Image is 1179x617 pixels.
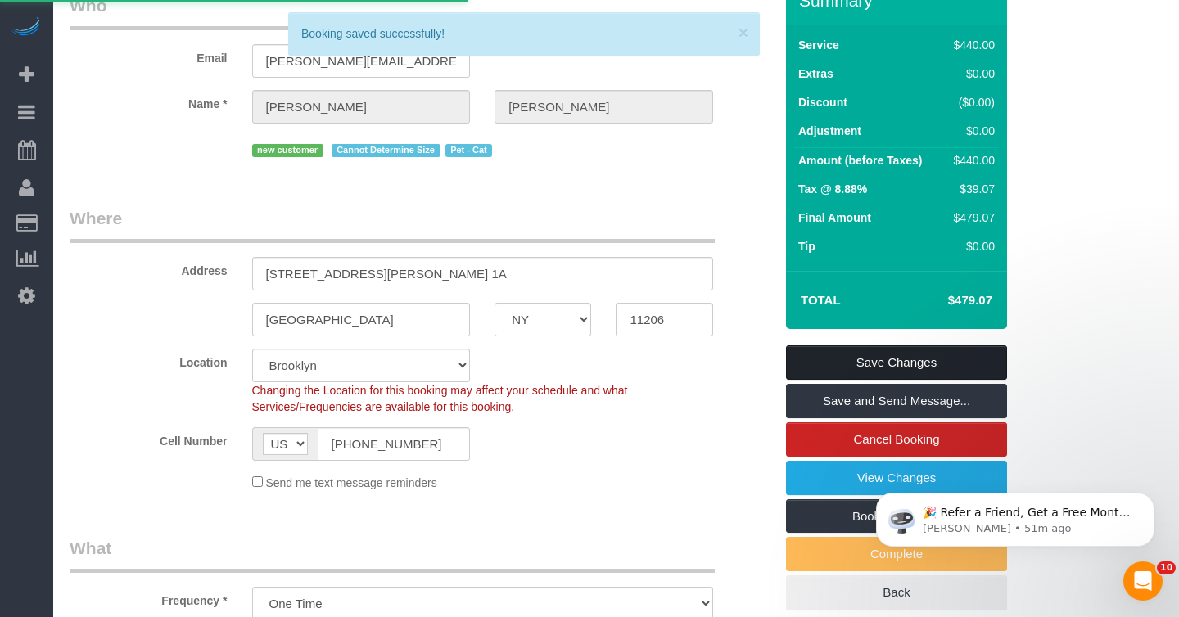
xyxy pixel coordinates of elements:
[947,238,995,254] div: $0.00
[947,123,995,139] div: $0.00
[947,94,995,110] div: ($0.00)
[947,37,995,53] div: $440.00
[899,294,992,308] h4: $479.07
[1157,561,1176,574] span: 10
[798,209,871,226] label: Final Amount
[786,345,1007,380] a: Save Changes
[786,461,1007,495] a: View Changes
[798,152,922,169] label: Amount (before Taxes)
[739,24,748,41] button: ×
[252,90,471,124] input: First Name
[57,257,240,279] label: Address
[798,123,861,139] label: Adjustment
[10,16,43,39] img: Automaid Logo
[786,384,1007,418] a: Save and Send Message...
[786,499,1007,534] a: Book This Again
[57,349,240,371] label: Location
[798,94,847,110] label: Discount
[616,303,712,336] input: Zip Code
[1123,561,1163,601] iframe: Intercom live chat
[947,181,995,197] div: $39.07
[252,44,471,78] input: Email
[445,144,493,157] span: Pet - Cat
[947,209,995,226] div: $479.07
[332,144,440,157] span: Cannot Determine Size
[786,575,1007,610] a: Back
[57,90,240,112] label: Name *
[798,65,833,82] label: Extras
[252,303,471,336] input: City
[57,44,240,66] label: Email
[495,90,713,124] input: Last Name
[252,144,323,157] span: new customer
[70,536,715,573] legend: What
[57,427,240,449] label: Cell Number
[947,65,995,82] div: $0.00
[252,384,628,413] span: Changing the Location for this booking may affect your schedule and what Services/Frequencies are...
[798,238,815,254] label: Tip
[947,152,995,169] div: $440.00
[851,458,1179,573] iframe: Intercom notifications message
[318,427,471,461] input: Cell Number
[798,37,839,53] label: Service
[70,206,715,243] legend: Where
[301,25,747,42] div: Booking saved successfully!
[798,181,867,197] label: Tax @ 8.88%
[57,587,240,609] label: Frequency *
[265,476,436,489] span: Send me text message reminders
[786,422,1007,457] a: Cancel Booking
[801,293,841,307] strong: Total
